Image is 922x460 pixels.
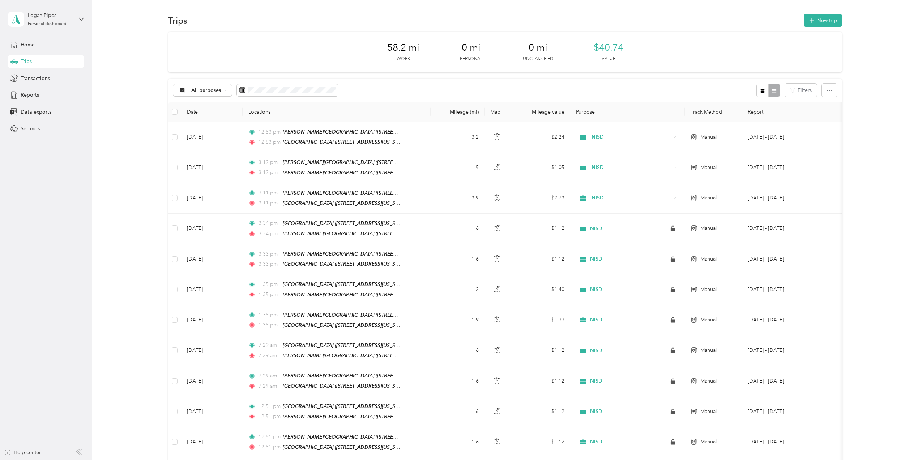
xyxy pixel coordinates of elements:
[181,335,243,366] td: [DATE]
[431,122,485,152] td: 3.2
[283,190,449,196] span: [PERSON_NAME][GEOGRAPHIC_DATA] ([STREET_ADDRESS][US_STATE])
[243,102,431,122] th: Locations
[460,56,482,62] p: Personal
[21,58,32,65] span: Trips
[259,128,279,136] span: 12:53 pm
[523,56,553,62] p: Unclassified
[513,152,570,183] td: $1.05
[742,335,816,366] td: Sep 1 - 30, 2025
[259,402,279,410] span: 12:51 pm
[513,335,570,366] td: $1.12
[181,396,243,427] td: [DATE]
[259,189,279,197] span: 3:11 pm
[592,164,671,172] span: NISD
[259,443,279,451] span: 12:51 pm
[485,102,513,122] th: Map
[181,274,243,305] td: [DATE]
[590,439,602,445] span: NISD
[513,305,570,335] td: $1.33
[462,42,481,54] span: 0 mi
[742,274,816,305] td: Sep 1 - 30, 2025
[283,139,409,145] span: [GEOGRAPHIC_DATA] ([STREET_ADDRESS][US_STATE])
[804,14,842,27] button: New trip
[191,88,221,93] span: All purposes
[397,56,410,62] p: Work
[700,164,717,172] span: Manual
[700,438,717,446] span: Manual
[594,42,623,54] span: $40.74
[431,366,485,396] td: 1.6
[700,408,717,415] span: Manual
[592,133,671,141] span: NISD
[742,396,816,427] td: Sep 1 - 30, 2025
[700,133,717,141] span: Manual
[259,260,279,268] span: 3:33 pm
[259,433,279,441] span: 12:51 pm
[602,56,615,62] p: Value
[28,12,73,19] div: Logan Pipes
[259,280,279,288] span: 1:35 pm
[4,449,41,456] button: Help center
[529,42,547,54] span: 0 mi
[742,366,816,396] td: Sep 1 - 30, 2025
[431,214,485,244] td: 1.6
[700,316,717,324] span: Manual
[742,102,816,122] th: Report
[259,230,279,238] span: 3:34 pm
[181,427,243,457] td: [DATE]
[742,244,816,274] td: Sep 1 - 30, 2025
[181,183,243,214] td: [DATE]
[590,317,602,323] span: NISD
[181,305,243,335] td: [DATE]
[259,372,279,380] span: 7:29 am
[181,102,243,122] th: Date
[513,274,570,305] td: $1.40
[570,102,685,122] th: Purpose
[283,322,409,328] span: [GEOGRAPHIC_DATA] ([STREET_ADDRESS][US_STATE])
[590,256,602,262] span: NISD
[283,251,449,257] span: [PERSON_NAME][GEOGRAPHIC_DATA] ([STREET_ADDRESS][US_STATE])
[700,377,717,385] span: Manual
[259,219,279,227] span: 3:34 pm
[283,312,449,318] span: [PERSON_NAME][GEOGRAPHIC_DATA] ([STREET_ADDRESS][US_STATE])
[283,373,449,379] span: [PERSON_NAME][GEOGRAPHIC_DATA] ([STREET_ADDRESS][US_STATE])
[700,286,717,294] span: Manual
[181,122,243,152] td: [DATE]
[283,353,449,359] span: [PERSON_NAME][GEOGRAPHIC_DATA] ([STREET_ADDRESS][US_STATE])
[431,274,485,305] td: 2
[431,396,485,427] td: 1.6
[742,152,816,183] td: Oct 1 - 31, 2025
[259,138,279,146] span: 12:53 pm
[590,347,602,354] span: NISD
[283,292,449,298] span: [PERSON_NAME][GEOGRAPHIC_DATA] ([STREET_ADDRESS][US_STATE])
[259,291,279,299] span: 1:35 pm
[181,214,243,244] td: [DATE]
[181,152,243,183] td: [DATE]
[592,194,671,202] span: NISD
[431,183,485,214] td: 3.9
[259,341,279,349] span: 7:29 am
[283,403,409,409] span: [GEOGRAPHIC_DATA] ([STREET_ADDRESS][US_STATE])
[742,122,816,152] td: Oct 1 - 31, 2025
[742,305,816,335] td: Sep 1 - 30, 2025
[168,17,187,24] h1: Trips
[283,129,449,135] span: [PERSON_NAME][GEOGRAPHIC_DATA] ([STREET_ADDRESS][US_STATE])
[742,214,816,244] td: Sep 1 - 30, 2025
[283,159,449,165] span: [PERSON_NAME][GEOGRAPHIC_DATA] ([STREET_ADDRESS][US_STATE])
[283,434,449,440] span: [PERSON_NAME][GEOGRAPHIC_DATA] ([STREET_ADDRESS][US_STATE])
[513,366,570,396] td: $1.12
[21,125,40,132] span: Settings
[700,255,717,263] span: Manual
[283,220,409,227] span: [GEOGRAPHIC_DATA] ([STREET_ADDRESS][US_STATE])
[513,183,570,214] td: $2.73
[181,366,243,396] td: [DATE]
[283,281,409,287] span: [GEOGRAPHIC_DATA] ([STREET_ADDRESS][US_STATE])
[513,427,570,457] td: $1.12
[283,414,449,420] span: [PERSON_NAME][GEOGRAPHIC_DATA] ([STREET_ADDRESS][US_STATE])
[21,91,39,99] span: Reports
[431,152,485,183] td: 1.5
[513,214,570,244] td: $1.12
[685,102,742,122] th: Track Method
[259,199,279,207] span: 3:11 pm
